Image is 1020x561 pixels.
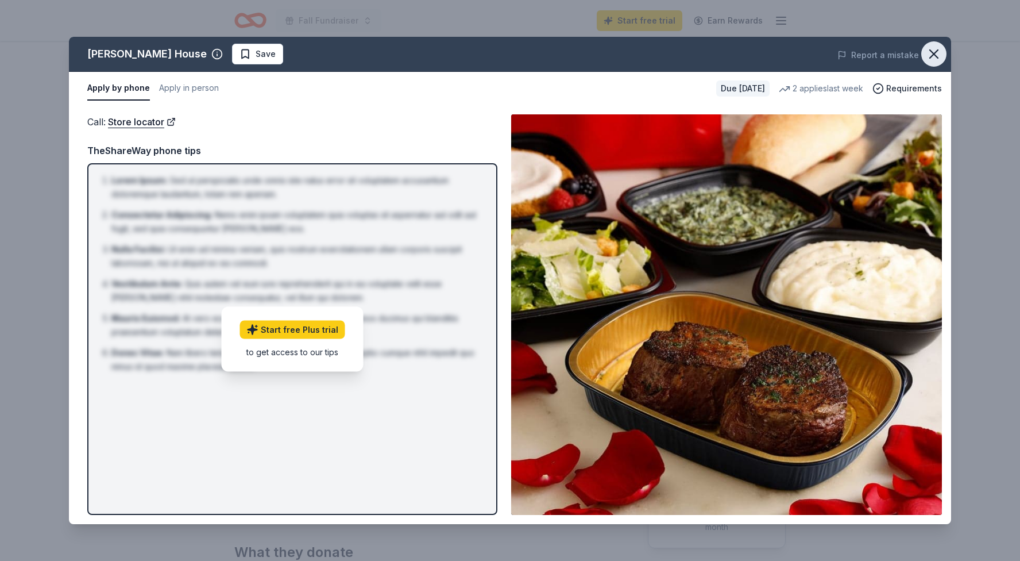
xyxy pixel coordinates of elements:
img: Image for Ruth's Chris Steak House [511,114,942,515]
span: Requirements [886,82,942,95]
span: Donec Vitae : [111,348,164,358]
div: to get access to our tips [240,345,345,358]
span: Consectetur Adipiscing : [111,210,212,220]
div: 2 applies last week [779,82,863,95]
span: Mauris Euismod : [111,313,180,323]
span: Save [256,47,276,61]
li: Nemo enim ipsam voluptatem quia voluptas sit aspernatur aut odit aut fugit, sed quia consequuntur... [111,208,480,236]
button: Report a mistake [837,48,919,62]
button: Requirements [872,82,942,95]
div: Due [DATE] [716,80,770,97]
li: Quis autem vel eum iure reprehenderit qui in ea voluptate velit esse [PERSON_NAME] nihil molestia... [111,277,480,305]
a: Start free Plus trial [240,320,345,339]
div: Call : [87,114,497,129]
span: Nulla Facilisi : [111,244,166,254]
span: Lorem Ipsum : [111,175,168,185]
div: [PERSON_NAME] House [87,45,207,63]
li: Ut enim ad minima veniam, quis nostrum exercitationem ullam corporis suscipit laboriosam, nisi ut... [111,243,480,270]
span: Vestibulum Ante : [111,279,183,289]
button: Save [232,44,283,64]
li: Sed ut perspiciatis unde omnis iste natus error sit voluptatem accusantium doloremque laudantium,... [111,174,480,201]
div: TheShareWay phone tips [87,143,497,158]
a: Store locator [108,114,176,129]
li: Nam libero tempore, cum soluta nobis est eligendi optio cumque nihil impedit quo minus id quod ma... [111,346,480,374]
button: Apply by phone [87,76,150,101]
li: At vero eos et accusamus et iusto odio dignissimos ducimus qui blanditiis praesentium voluptatum ... [111,312,480,339]
button: Apply in person [159,76,219,101]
